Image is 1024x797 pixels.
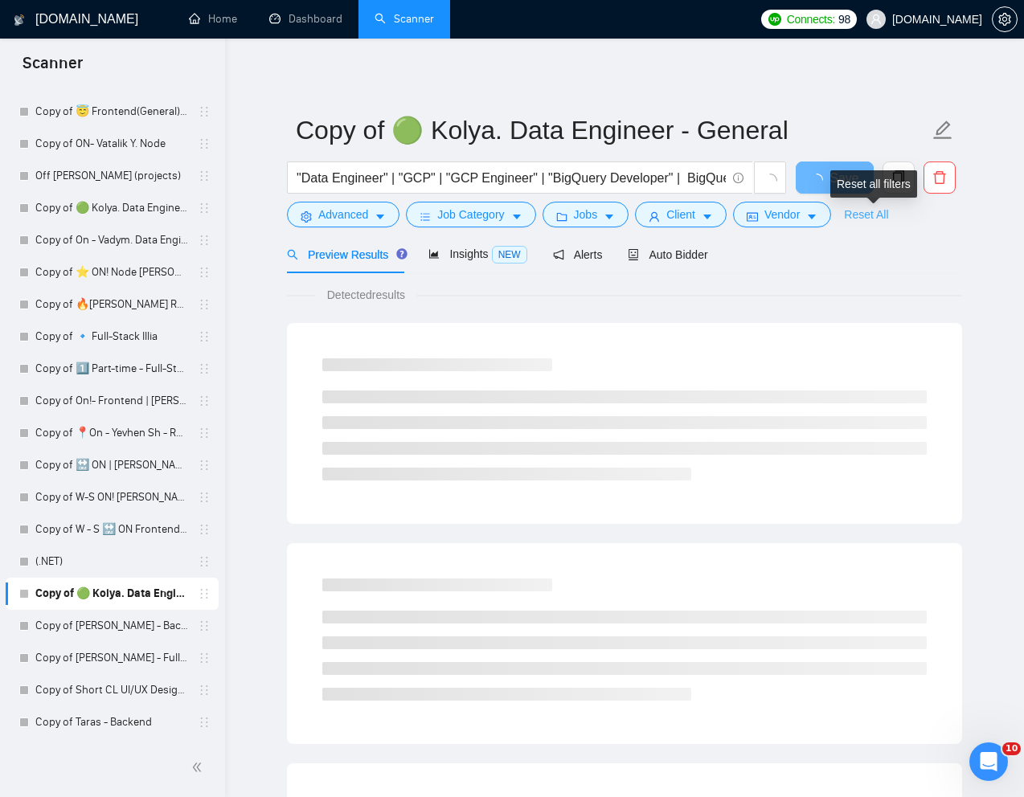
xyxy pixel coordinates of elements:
span: caret-down [511,210,522,223]
a: Copy of 😇 Frontend(General) | 25+ | [PERSON_NAME] [35,96,188,128]
span: holder [198,170,211,182]
span: user [649,210,660,223]
span: Scanner [10,51,96,85]
span: Save [829,168,858,188]
span: holder [198,330,211,343]
span: holder [198,684,211,697]
span: holder [198,427,211,439]
span: holder [198,523,211,536]
span: Connects: [787,10,835,28]
span: area-chart [428,248,440,260]
span: Insights [428,247,526,260]
span: caret-down [806,210,817,223]
a: Copy of [PERSON_NAME] - Backend [35,610,188,642]
span: 98 [838,10,850,28]
span: holder [198,298,211,311]
span: info-circle [733,173,743,183]
span: holder [198,716,211,729]
span: setting [993,13,1017,26]
a: dashboardDashboard [269,12,342,26]
a: Copy of W-S ON! [PERSON_NAME]/ React Native [35,481,188,513]
iframe: Intercom live chat [969,742,1008,781]
span: Auto Bidder [628,248,707,261]
span: double-left [191,759,207,775]
span: holder [198,266,211,279]
div: Reset all filters [830,170,917,198]
span: edit [932,120,953,141]
span: holder [198,105,211,118]
span: setting [301,210,312,223]
span: user [870,14,882,25]
span: folder [556,210,567,223]
span: holder [198,234,211,247]
a: Copy of Taras - Backend [35,706,188,738]
span: caret-down [375,210,386,223]
span: caret-down [604,210,615,223]
span: Advanced [318,206,368,223]
a: Copy of W - S 🔛 ON Frontend - [PERSON_NAME] B | React [35,513,188,546]
span: holder [198,619,211,632]
button: delete [924,161,956,194]
a: Copy of ON- Vatalik Y. Node [35,128,188,160]
span: holder [198,555,211,568]
a: Copy of On - Vadym. Data Engineer - General [35,224,188,256]
a: Copy of ⭐️ ON! Node [PERSON_NAME] [35,256,188,288]
span: holder [198,394,211,407]
a: Copy of 🟢 Kolya. Data Engineer - General [35,192,188,224]
button: copy [883,161,915,194]
a: Copy of Short CL UI/UX Design - [PERSON_NAME] [35,674,188,706]
span: bars [420,210,431,223]
button: barsJob Categorycaret-down [406,202,535,227]
input: Search Freelance Jobs... [297,168,726,188]
span: Vendor [764,206,800,223]
span: loading [810,174,829,186]
span: holder [198,202,211,215]
span: holder [198,491,211,504]
span: holder [198,137,211,150]
span: idcard [747,210,758,223]
img: upwork-logo.png [768,13,781,26]
input: Scanner name... [296,110,929,150]
a: Copy of 🟢 Kolya. Data Engineer - General [35,578,188,610]
span: notification [553,249,564,260]
a: Off [PERSON_NAME] (projects) [35,160,188,192]
button: userClientcaret-down [635,202,727,227]
span: search [287,249,298,260]
button: settingAdvancedcaret-down [287,202,399,227]
span: loading [763,174,777,188]
a: Copy of 🔛 ON | [PERSON_NAME] B | Frontend/React [35,449,188,481]
button: Save [796,161,874,194]
span: holder [198,459,211,472]
button: setting [992,6,1018,32]
a: Copy of 1️⃣ Part-time - Full-Stack Vitalii [35,353,188,385]
span: holder [198,587,211,600]
a: Copy of 🔥[PERSON_NAME] React General [35,288,188,321]
div: Tooltip anchor [395,247,409,261]
span: Detected results [316,286,416,304]
img: logo [14,7,25,33]
button: idcardVendorcaret-down [733,202,831,227]
span: Job Category [437,206,504,223]
a: Reset All [844,206,888,223]
button: folderJobscaret-down [543,202,629,227]
span: robot [628,249,639,260]
span: delete [924,170,955,185]
a: searchScanner [375,12,434,26]
a: (.NET) [35,546,188,578]
span: Jobs [574,206,598,223]
span: caret-down [702,210,713,223]
span: NEW [492,246,527,264]
a: homeHome [189,12,237,26]
a: Copy of On!- Frontend | [PERSON_NAME] [35,385,188,417]
a: Copy of 🔹 Full-Stack Illia [35,321,188,353]
a: Copy of [PERSON_NAME] - Full-Stack dev [35,642,188,674]
span: holder [198,362,211,375]
a: setting [992,13,1018,26]
span: Client [666,206,695,223]
span: holder [198,652,211,664]
a: Copy of 📍On - Yevhen Sh - React General [35,417,188,449]
span: 10 [1002,742,1021,755]
span: Alerts [553,248,603,261]
span: Preview Results [287,248,403,261]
